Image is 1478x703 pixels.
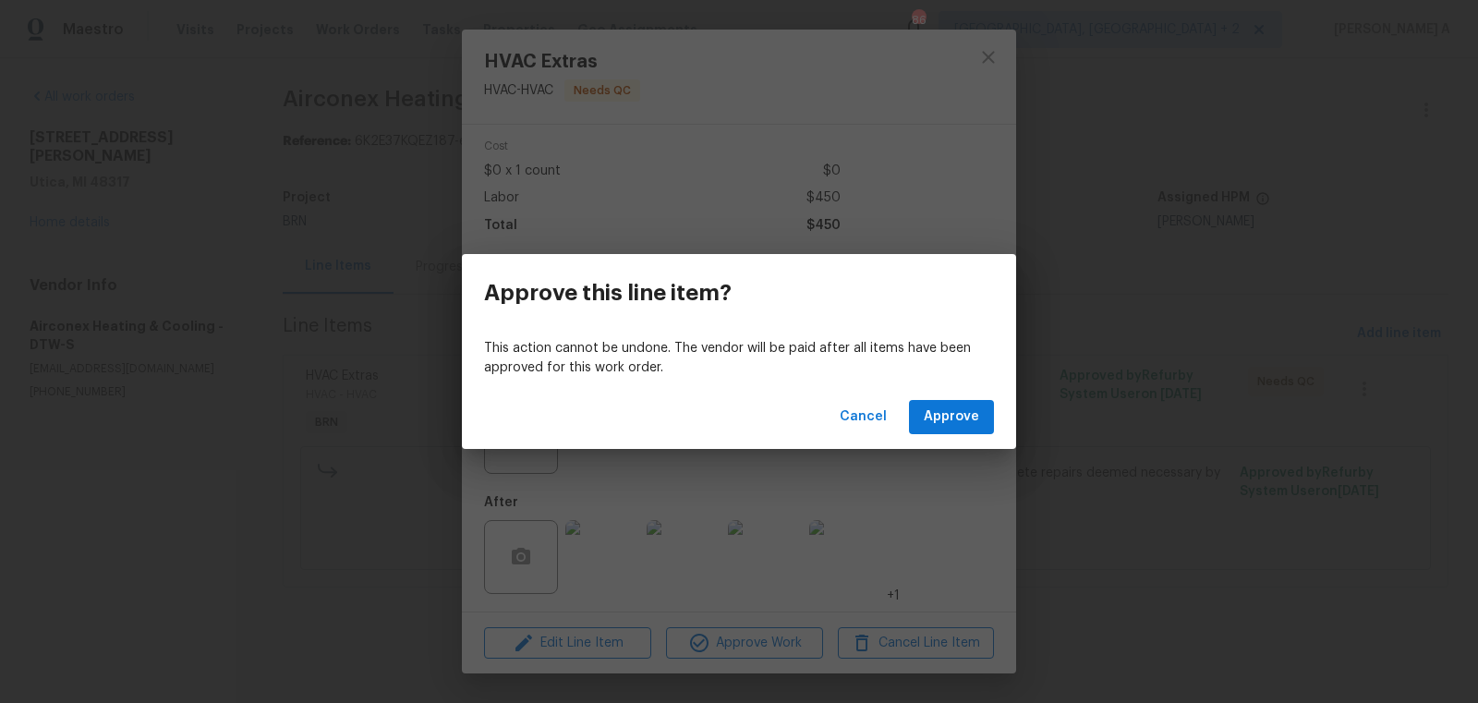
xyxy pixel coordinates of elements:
[484,339,994,378] p: This action cannot be undone. The vendor will be paid after all items have been approved for this...
[840,406,887,429] span: Cancel
[832,400,894,434] button: Cancel
[484,280,732,306] h3: Approve this line item?
[909,400,994,434] button: Approve
[924,406,979,429] span: Approve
